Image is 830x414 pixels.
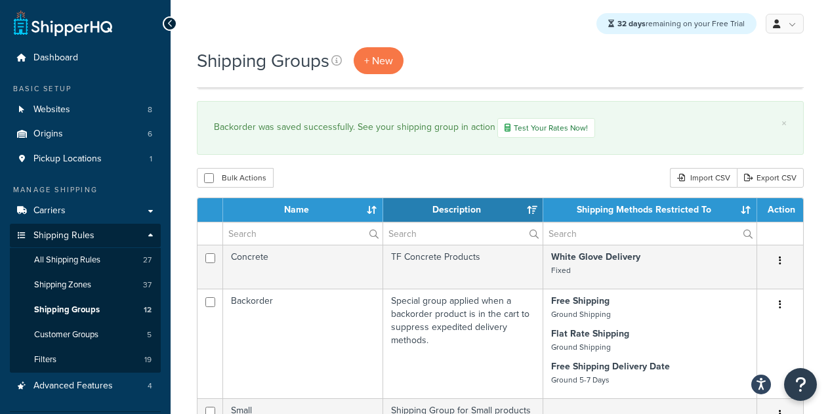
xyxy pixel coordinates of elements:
[10,248,161,272] li: All Shipping Rules
[551,250,640,264] strong: White Glove Delivery
[10,122,161,146] li: Origins
[551,327,629,341] strong: Flat Rate Shipping
[10,199,161,223] a: Carriers
[670,168,737,188] div: Import CSV
[148,104,152,115] span: 8
[10,348,161,372] li: Filters
[33,230,94,241] span: Shipping Rules
[551,264,571,276] small: Fixed
[10,273,161,297] li: Shipping Zones
[617,18,646,30] strong: 32 days
[197,168,274,188] button: Bulk Actions
[10,374,161,398] li: Advanced Features
[33,381,113,392] span: Advanced Features
[596,13,757,34] div: remaining on your Free Trial
[223,289,383,398] td: Backorder
[737,168,804,188] a: Export CSV
[150,154,152,165] span: 1
[34,354,56,365] span: Filters
[34,304,100,316] span: Shipping Groups
[33,129,63,140] span: Origins
[784,368,817,401] button: Open Resource Center
[33,52,78,64] span: Dashboard
[543,198,757,222] th: Shipping Methods Restricted To: activate to sort column ascending
[10,98,161,122] a: Websites 8
[148,381,152,392] span: 4
[551,294,610,308] strong: Free Shipping
[10,224,161,373] li: Shipping Rules
[223,198,383,222] th: Name: activate to sort column ascending
[143,255,152,266] span: 27
[214,118,787,138] div: Backorder was saved successfully. See your shipping group in action
[10,224,161,248] a: Shipping Rules
[10,184,161,196] div: Manage Shipping
[10,273,161,297] a: Shipping Zones 37
[10,98,161,122] li: Websites
[10,323,161,347] a: Customer Groups 5
[497,118,595,138] a: Test Your Rates Now!
[10,147,161,171] li: Pickup Locations
[383,222,543,245] input: Search
[551,374,610,386] small: Ground 5-7 Days
[551,360,670,373] strong: Free Shipping Delivery Date
[10,46,161,70] a: Dashboard
[33,154,102,165] span: Pickup Locations
[10,374,161,398] a: Advanced Features 4
[147,329,152,341] span: 5
[223,245,383,289] td: Concrete
[551,341,611,353] small: Ground Shipping
[543,222,757,245] input: Search
[10,298,161,322] a: Shipping Groups 12
[354,47,404,74] a: + New
[383,198,543,222] th: Description: activate to sort column ascending
[34,279,91,291] span: Shipping Zones
[364,53,393,68] span: + New
[10,83,161,94] div: Basic Setup
[10,122,161,146] a: Origins 6
[34,329,98,341] span: Customer Groups
[14,10,112,36] a: ShipperHQ Home
[383,245,543,289] td: TF Concrete Products
[148,129,152,140] span: 6
[144,304,152,316] span: 12
[10,348,161,372] a: Filters 19
[33,205,66,217] span: Carriers
[551,308,611,320] small: Ground Shipping
[10,147,161,171] a: Pickup Locations 1
[383,289,543,398] td: Special group applied when a backorder product is in the cart to suppress expedited delivery meth...
[144,354,152,365] span: 19
[781,118,787,129] a: ×
[223,222,383,245] input: Search
[757,198,803,222] th: Action
[10,323,161,347] li: Customer Groups
[143,279,152,291] span: 37
[10,298,161,322] li: Shipping Groups
[197,48,329,73] h1: Shipping Groups
[33,104,70,115] span: Websites
[34,255,100,266] span: All Shipping Rules
[10,248,161,272] a: All Shipping Rules 27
